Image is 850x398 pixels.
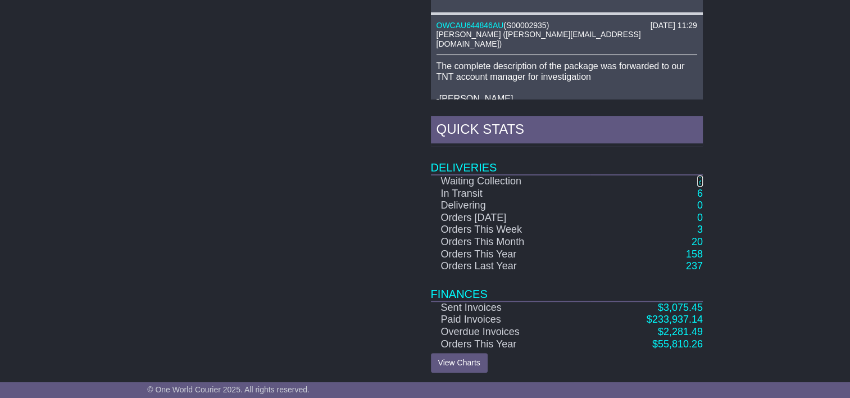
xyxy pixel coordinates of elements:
[431,338,590,351] td: Orders This Year
[431,326,590,338] td: Overdue Invoices
[692,236,703,247] a: 20
[658,338,703,350] span: 55,810.26
[697,188,703,199] a: 6
[431,314,590,326] td: Paid Invoices
[652,338,703,350] a: $55,810.26
[652,314,703,325] span: 233,937.14
[686,248,703,260] a: 158
[697,224,703,235] a: 3
[697,175,703,187] a: 2
[431,248,590,261] td: Orders This Year
[697,200,703,211] a: 0
[431,353,488,373] a: View Charts
[663,326,703,337] span: 2,281.49
[663,302,703,313] span: 3,075.45
[431,260,590,273] td: Orders Last Year
[431,146,703,175] td: Deliveries
[431,188,590,200] td: In Transit
[658,326,703,337] a: $2,281.49
[437,30,641,48] span: [PERSON_NAME] ([PERSON_NAME][EMAIL_ADDRESS][DOMAIN_NAME])
[686,260,703,272] a: 237
[647,314,703,325] a: $233,937.14
[431,212,590,224] td: Orders [DATE]
[431,175,590,188] td: Waiting Collection
[658,302,703,313] a: $3,075.45
[431,200,590,212] td: Delivering
[437,21,504,30] a: OWCAU644846AU
[437,61,697,104] p: The complete description of the package was forwarded to our TNT account manager for investigatio...
[437,21,697,30] div: ( )
[147,385,310,394] span: © One World Courier 2025. All rights reserved.
[431,224,590,236] td: Orders This Week
[431,301,590,314] td: Sent Invoices
[506,21,547,30] span: S00002935
[431,273,703,301] td: Finances
[431,236,590,248] td: Orders This Month
[431,116,703,146] div: Quick Stats
[697,212,703,223] a: 0
[651,21,697,30] div: [DATE] 11:29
